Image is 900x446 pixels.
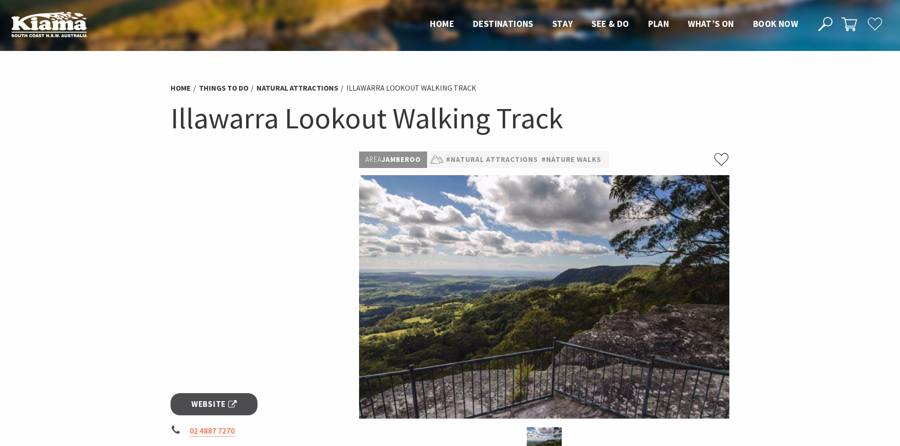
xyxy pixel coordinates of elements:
a: 02 4887 7270 [189,426,235,437]
a: Home [171,83,191,93]
a: Things To Do [199,83,249,93]
p: Jamberoo [359,151,427,168]
span: What’s On [688,18,734,29]
li: Illawarra Lookout Walking Track [346,82,476,94]
span: Book now [753,18,798,29]
a: Website [171,393,258,415]
span: Website [191,398,237,411]
a: #Nature Walks [541,154,601,166]
h1: Illawarra Lookout Walking Track [171,99,730,137]
span: Area [365,155,382,164]
span: Destinations [473,18,533,29]
nav: Main Menu [420,17,807,32]
a: Natural Attractions [257,83,338,93]
img: Kiama Logo [11,11,87,37]
img: Illawarra lookout walk, Barren Grounds Nature Reserve. Photo: John Spencer/NSW Government [359,175,729,419]
span: Home [430,18,454,29]
span: Plan [648,18,669,29]
span: See & Do [591,18,629,29]
a: #Natural Attractions [446,154,538,166]
span: Stay [552,18,573,29]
